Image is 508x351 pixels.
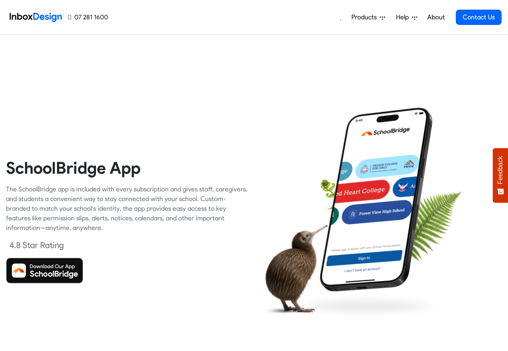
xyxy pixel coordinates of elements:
div: The SchoolBridge app is included with every subscription and gives staff, caregivers, and student... [6,185,248,233]
span: Feedback [497,156,504,184]
a: About [425,9,447,25]
img: kiwi_bird.png [260,225,328,318]
img: phone.png [311,107,441,292]
a: Products [348,9,388,25]
img: Download SchoolBridge App [6,258,83,283]
span: Products [351,12,380,22]
a: Help [393,9,420,25]
div: 4.8 Star Rating [9,239,64,251]
a: Contact Us [456,10,502,25]
a: 07 281 1600 [68,12,108,22]
button: Feedback - Show survey [493,148,508,203]
img: shadow.png [291,290,442,322]
span: Help [396,12,412,22]
heading: SchoolBridge App [6,158,248,178]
